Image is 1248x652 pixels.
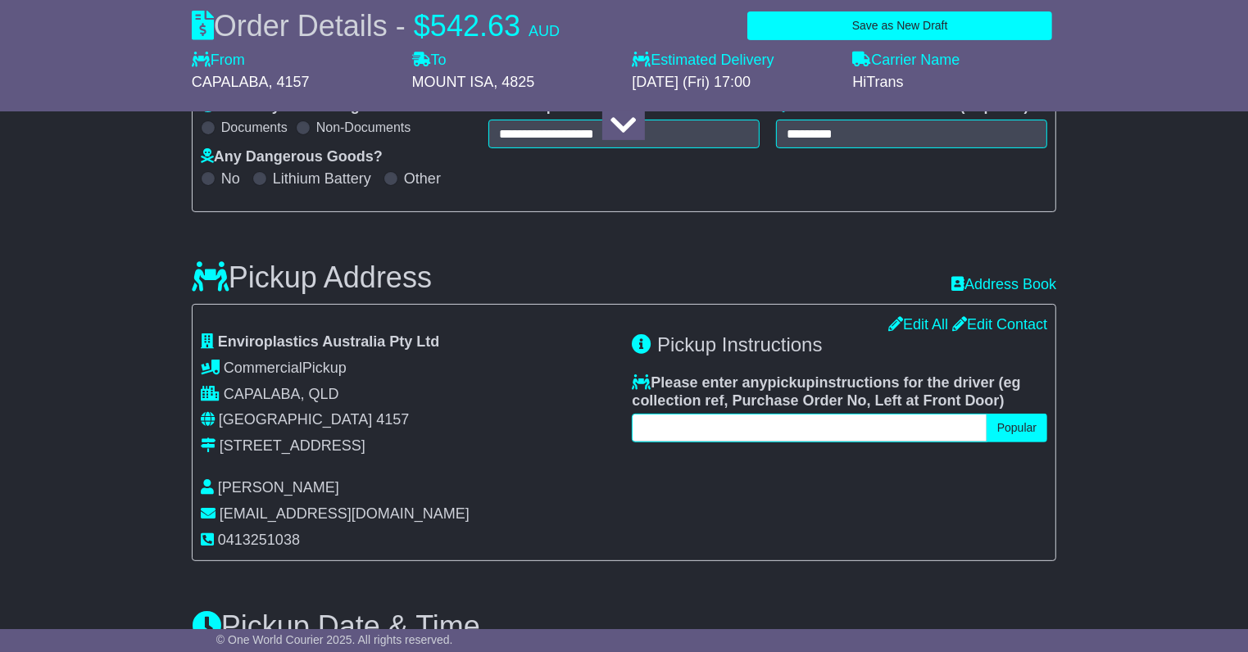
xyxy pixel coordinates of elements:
span: , 4825 [493,74,534,90]
h3: Pickup Address [192,261,432,294]
span: Pickup Instructions [657,333,822,355]
span: © One World Courier 2025. All rights reserved. [216,633,453,646]
div: Pickup [201,360,616,378]
button: Popular [987,414,1047,442]
span: MOUNT ISA [412,74,494,90]
div: [DATE] (Fri) 17:00 [632,74,836,92]
div: [STREET_ADDRESS] [220,437,365,455]
span: eg collection ref, Purchase Order No, Left at Front Door [632,374,1020,409]
a: Address Book [951,276,1056,294]
span: [GEOGRAPHIC_DATA] [219,411,372,428]
span: [PERSON_NAME] [218,479,339,496]
button: Save as New Draft [747,11,1052,40]
label: Any Dangerous Goods? [201,148,383,166]
span: CAPALABA, QLD [224,386,339,402]
label: Other [404,170,441,188]
label: From [192,52,245,70]
label: Please enter any instructions for the driver ( ) [632,374,1047,410]
span: AUD [529,23,560,39]
span: 0413251038 [218,532,300,548]
a: Edit Contact [952,316,1047,333]
span: pickup [768,374,815,391]
a: Edit All [888,316,948,333]
span: Enviroplastics Australia Pty Ltd [218,333,439,350]
label: Carrier Name [852,52,960,70]
div: Order Details - [192,8,560,43]
span: [EMAIL_ADDRESS][DOMAIN_NAME] [220,505,470,522]
label: Estimated Delivery [632,52,836,70]
label: To [412,52,447,70]
h3: Pickup Date & Time [192,610,1056,643]
span: $ [414,9,430,43]
label: Lithium Battery [273,170,371,188]
span: Commercial [224,360,302,376]
span: 4157 [376,411,409,428]
span: 542.63 [430,9,520,43]
span: CAPALABA [192,74,269,90]
div: HiTrans [852,74,1056,92]
label: No [221,170,240,188]
span: , 4157 [269,74,310,90]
